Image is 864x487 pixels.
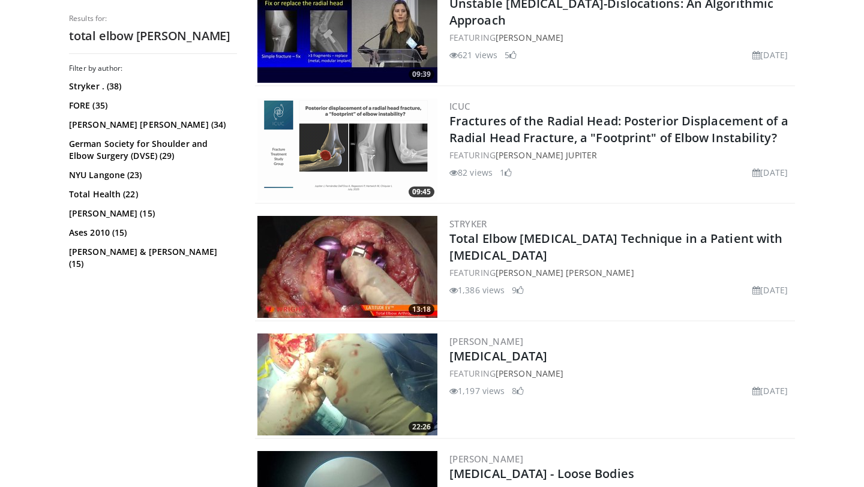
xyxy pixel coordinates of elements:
[257,98,437,200] img: cb50f203-b60d-40ba-aef3-10f35c6c1e39.png.300x170_q85_crop-smart_upscale.png
[449,284,505,296] li: 1,386 views
[449,100,470,112] a: ICUC
[752,384,788,397] li: [DATE]
[449,49,497,61] li: 621 views
[496,32,563,43] a: [PERSON_NAME]
[500,166,512,179] li: 1
[69,28,237,44] h2: total elbow [PERSON_NAME]
[449,453,523,465] a: [PERSON_NAME]
[449,384,505,397] li: 1,197 views
[449,230,782,263] a: Total Elbow [MEDICAL_DATA] Technique in a Patient with [MEDICAL_DATA]
[409,187,434,197] span: 09:45
[752,49,788,61] li: [DATE]
[69,80,234,92] a: Stryker . (38)
[449,166,493,179] li: 82 views
[257,216,437,318] a: 13:18
[257,333,437,435] a: 22:26
[449,31,793,44] div: FEATURING
[449,149,793,161] div: FEATURING
[409,69,434,80] span: 09:39
[505,49,517,61] li: 5
[257,98,437,200] a: 09:45
[69,64,237,73] h3: Filter by author:
[449,465,634,482] a: [MEDICAL_DATA] - Loose Bodies
[69,119,234,131] a: [PERSON_NAME] [PERSON_NAME] (34)
[69,14,237,23] p: Results for:
[496,149,597,161] a: [PERSON_NAME] Jupiter
[409,422,434,432] span: 22:26
[512,284,524,296] li: 9
[69,188,234,200] a: Total Health (22)
[69,169,234,181] a: NYU Langone (23)
[496,267,634,278] a: [PERSON_NAME] [PERSON_NAME]
[752,284,788,296] li: [DATE]
[449,348,547,364] a: [MEDICAL_DATA]
[449,113,788,146] a: Fractures of the Radial Head: Posterior Displacement of a Radial Head Fracture, a "Footprint" of ...
[752,166,788,179] li: [DATE]
[512,384,524,397] li: 8
[409,304,434,315] span: 13:18
[69,100,234,112] a: FORE (35)
[69,227,234,239] a: Ases 2010 (15)
[69,138,234,162] a: German Society for Shoulder and Elbow Surgery (DVSE) (29)
[449,218,487,230] a: Stryker
[449,335,523,347] a: [PERSON_NAME]
[496,368,563,379] a: [PERSON_NAME]
[257,216,437,318] img: 21610f78-b0d9-4804-a56e-cbcce4e3512c.300x170_q85_crop-smart_upscale.jpg
[449,266,793,279] div: FEATURING
[257,333,437,435] img: f8dbf2e5-2209-4ab4-ae83-c8a5c836200d.300x170_q85_crop-smart_upscale.jpg
[69,246,234,270] a: [PERSON_NAME] & [PERSON_NAME] (15)
[449,367,793,380] div: FEATURING
[69,208,234,220] a: [PERSON_NAME] (15)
